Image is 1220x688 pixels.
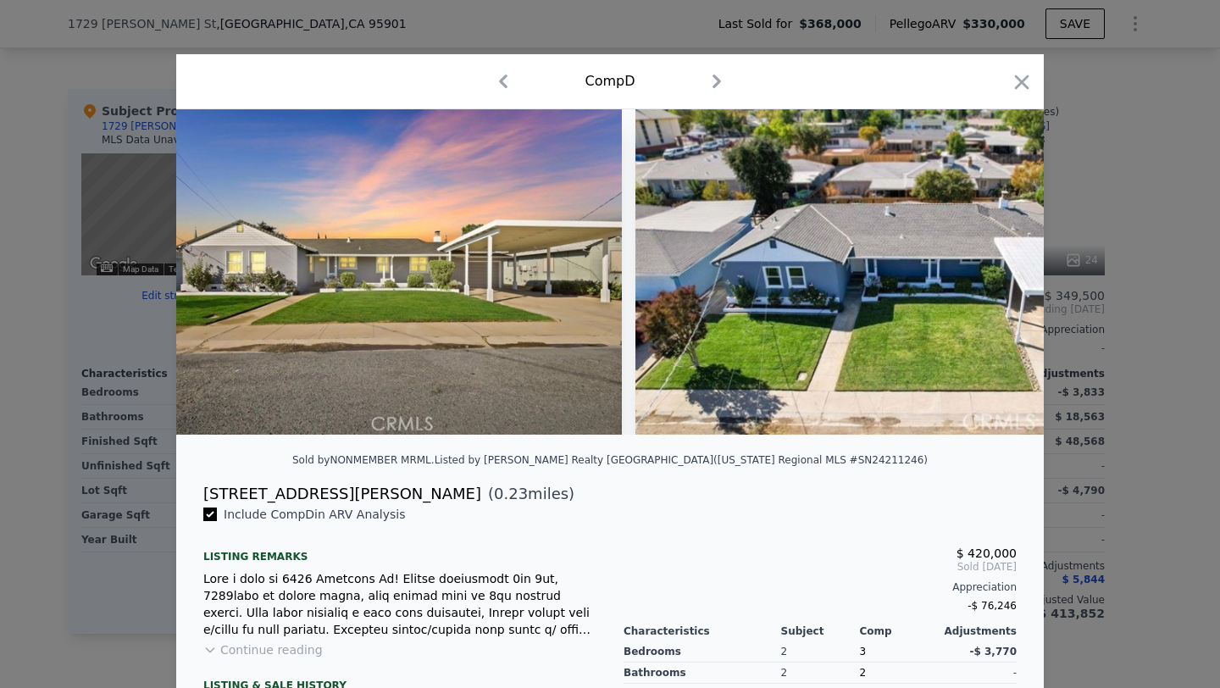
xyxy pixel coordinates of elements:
div: Lore i dolo si 6426 Ametcons Ad! Elitse doeiusmodt 0in 9ut, 7289labo et dolore magna, aliq enimad... [203,570,596,638]
div: Comp D [585,71,635,92]
div: Sold by NONMEMBER MRML . [292,454,435,466]
span: Include Comp D in ARV Analysis [217,508,413,521]
span: -$ 76,246 [968,600,1017,612]
div: 2 [781,663,860,684]
div: Subject [781,624,860,638]
div: [STREET_ADDRESS][PERSON_NAME] [203,482,481,506]
div: Bedrooms [624,641,781,663]
span: 0.23 [494,485,528,502]
span: 3 [859,646,866,657]
div: Adjustments [938,624,1017,638]
div: Appreciation [624,580,1017,594]
span: $ 420,000 [957,547,1017,560]
div: 2 [781,641,860,663]
span: ( miles) [481,482,574,506]
div: Characteristics [624,624,781,638]
div: 2 [859,663,938,684]
span: -$ 3,770 [970,646,1017,657]
div: Bathrooms [624,663,781,684]
div: Listed by [PERSON_NAME] Realty [GEOGRAPHIC_DATA] ([US_STATE] Regional MLS #SN24211246) [435,454,928,466]
img: Property Img [134,109,622,435]
img: Property Img [635,109,1214,435]
div: - [938,663,1017,684]
div: Listing remarks [203,536,596,563]
div: Comp [859,624,938,638]
button: Continue reading [203,641,323,658]
span: Sold [DATE] [624,560,1017,574]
